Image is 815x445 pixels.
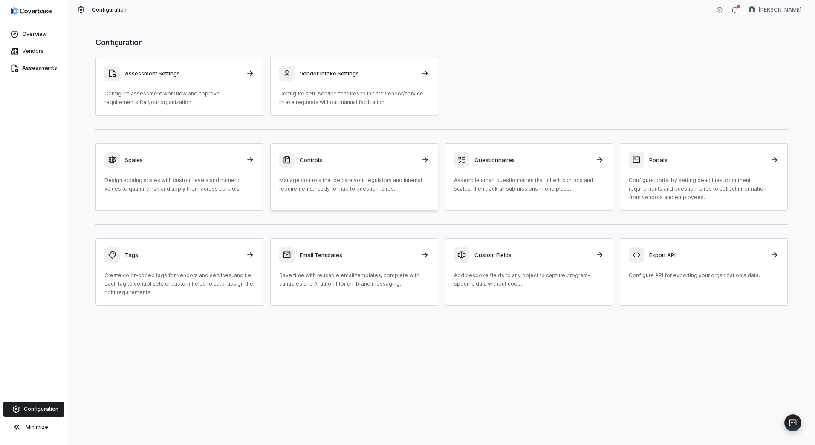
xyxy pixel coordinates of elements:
a: Export APIConfigure API for exporting your organization's data. [620,238,788,306]
h3: Export API [649,251,765,259]
h3: Portals [649,156,765,164]
p: Create color-coded tags for vendors and services, and tie each tag to control sets or custom fiel... [104,271,254,297]
p: Configure portal by setting deadlines, document requirements and questionnaires to collect inform... [629,176,779,202]
a: QuestionnairesAssemble smart questionnaires that inherit controls and scales, then track all subm... [445,143,613,211]
span: Assessments [22,65,57,72]
img: logo-D7KZi-bG.svg [11,7,52,15]
h3: Vendor Intake Settings [300,69,416,77]
a: Vendor Intake SettingsConfigure self-service features to initiate vendor/service intake requests ... [270,57,438,116]
p: Configure assessment workflow and approval requirements for your organization. [104,90,254,107]
a: ControlsManage controls that declare your regulatory and internal requirements, ready to map to q... [270,143,438,211]
p: Add bespoke fields to any object to capture program-specific data without code. [454,271,604,288]
p: Assemble smart questionnaires that inherit controls and scales, then track all submissions in one... [454,176,604,193]
span: Minimize [26,424,48,431]
a: Custom FieldsAdd bespoke fields to any object to capture program-specific data without code. [445,238,613,306]
a: Configuration [3,402,64,417]
a: Overview [2,26,66,42]
a: Assessments [2,61,66,76]
a: Email TemplatesSave time with reusable email templates, complete with variables and AI autofill f... [270,238,438,306]
h3: Assessment Settings [125,69,241,77]
h3: Email Templates [300,251,416,259]
h3: Controls [300,156,416,164]
p: Manage controls that declare your regulatory and internal requirements, ready to map to questionn... [279,176,429,193]
h3: Custom Fields [474,251,590,259]
p: Design scoring scales with custom levels and numeric values to quantify risk and apply them acros... [104,176,254,193]
a: ScalesDesign scoring scales with custom levels and numeric values to quantify risk and apply them... [95,143,263,211]
span: Vendors [22,48,44,55]
a: TagsCreate color-coded tags for vendors and services, and tie each tag to control sets or custom ... [95,238,263,306]
h1: Configuration [95,37,788,48]
button: Michael Violante avatar[PERSON_NAME] [743,3,806,16]
span: Configuration [24,406,58,413]
a: Assessment SettingsConfigure assessment workflow and approval requirements for your organization. [95,57,263,116]
h3: Questionnaires [474,156,590,164]
button: Minimize [3,419,64,436]
img: Michael Violante avatar [749,6,755,13]
h3: Tags [125,251,241,259]
p: Save time with reusable email templates, complete with variables and AI autofill for on-brand mes... [279,271,429,288]
p: Configure self-service features to initiate vendor/service intake requests without manual facilit... [279,90,429,107]
h3: Scales [125,156,241,164]
span: [PERSON_NAME] [759,6,801,13]
span: Configuration [92,6,127,13]
a: Vendors [2,43,66,59]
a: PortalsConfigure portal by setting deadlines, document requirements and questionnaires to collect... [620,143,788,211]
span: Overview [22,31,47,38]
p: Configure API for exporting your organization's data. [629,271,779,280]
